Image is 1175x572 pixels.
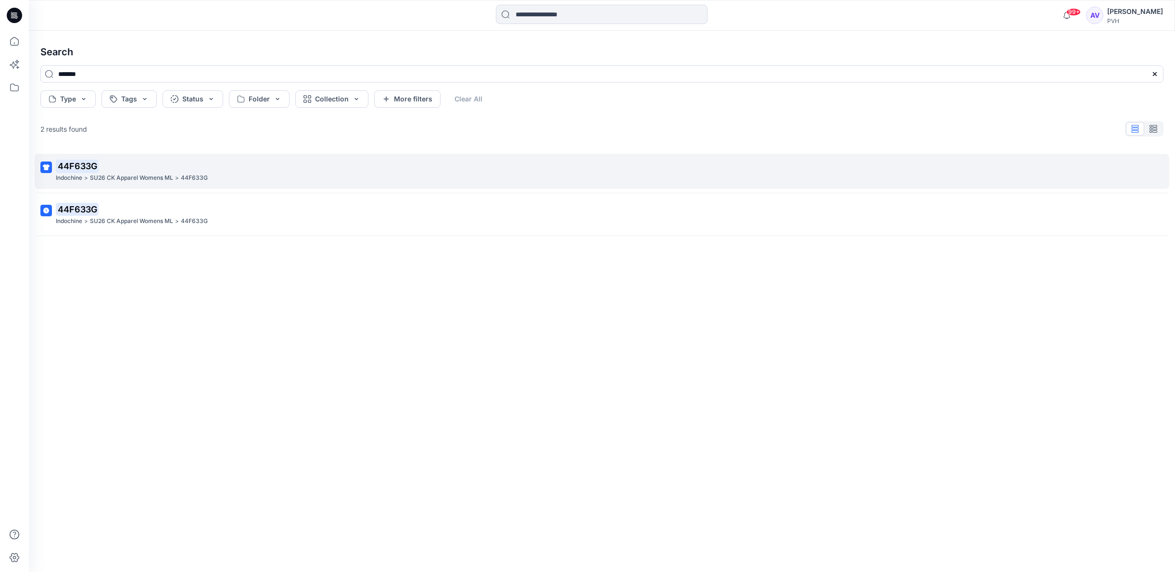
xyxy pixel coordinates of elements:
[84,216,88,226] p: >
[1086,7,1103,24] div: AV
[175,173,179,183] p: >
[56,216,82,226] p: Indochine
[101,90,157,108] button: Tags
[56,173,82,183] p: Indochine
[56,202,99,216] mark: 44F633G
[84,173,88,183] p: >
[90,216,173,226] p: SU26 CK Apparel Womens ML
[35,154,1169,189] a: 44F633GIndochine>SU26 CK Apparel Womens ML>44F633G
[175,216,179,226] p: >
[374,90,441,108] button: More filters
[181,216,208,226] p: 44F633G
[35,197,1169,232] a: 44F633GIndochine>SU26 CK Apparel Womens ML>44F633G
[163,90,223,108] button: Status
[295,90,368,108] button: Collection
[181,173,208,183] p: 44F633G
[90,173,173,183] p: SU26 CK Apparel Womens ML
[1107,17,1163,25] div: PVH
[56,159,99,173] mark: 44F633G
[229,90,290,108] button: Folder
[33,38,1171,65] h4: Search
[40,124,87,134] p: 2 results found
[1107,6,1163,17] div: [PERSON_NAME]
[1066,8,1081,16] span: 99+
[40,90,96,108] button: Type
